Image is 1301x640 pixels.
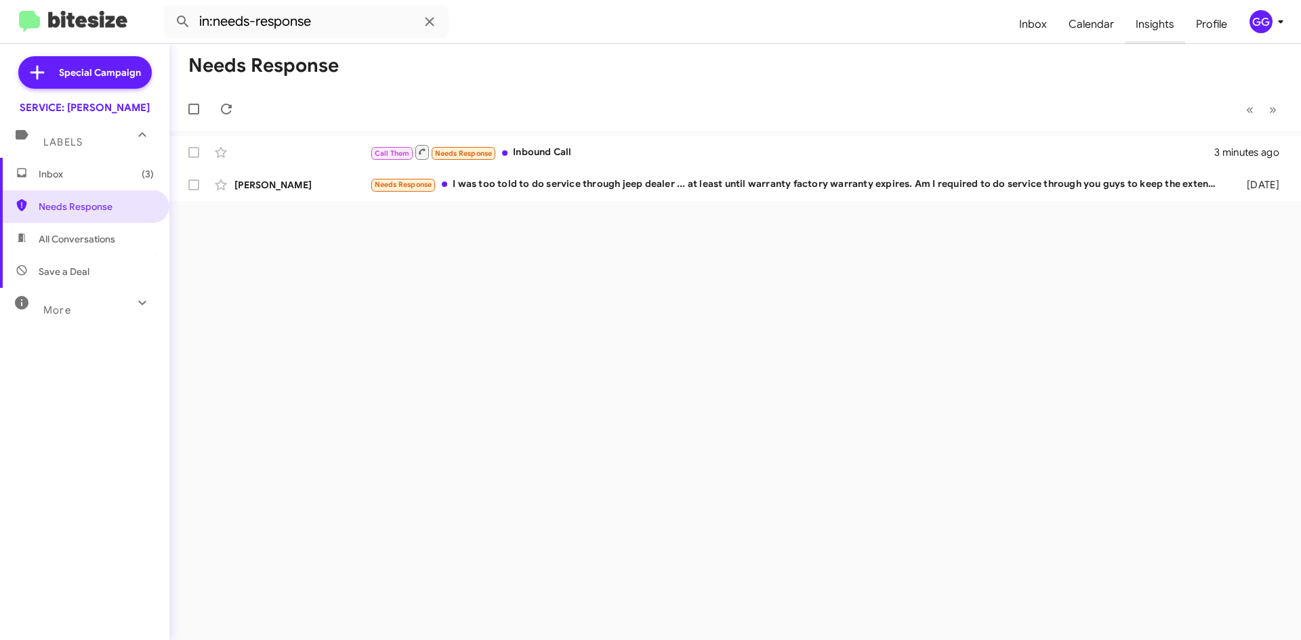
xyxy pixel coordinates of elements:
[43,136,83,148] span: Labels
[1225,178,1290,192] div: [DATE]
[1261,95,1285,123] button: Next
[435,149,493,158] span: Needs Response
[1185,5,1238,44] a: Profile
[1246,101,1254,118] span: «
[1269,101,1277,118] span: »
[1125,5,1185,44] a: Insights
[1008,5,1058,44] a: Inbox
[142,167,154,181] span: (3)
[1250,10,1273,33] div: GG
[375,149,410,158] span: Call Them
[39,265,89,278] span: Save a Deal
[1058,5,1125,44] a: Calendar
[370,144,1214,161] div: Inbound Call
[1214,146,1290,159] div: 3 minutes ago
[1239,95,1285,123] nav: Page navigation example
[18,56,152,89] a: Special Campaign
[375,180,432,189] span: Needs Response
[188,55,339,77] h1: Needs Response
[164,5,449,38] input: Search
[39,232,115,246] span: All Conversations
[1238,10,1286,33] button: GG
[234,178,370,192] div: [PERSON_NAME]
[1238,95,1262,123] button: Previous
[43,304,71,316] span: More
[39,200,154,213] span: Needs Response
[39,167,154,181] span: Inbox
[20,101,150,114] div: SERVICE: [PERSON_NAME]
[370,177,1225,192] div: I was too told to do service through jeep dealer ... at least until warranty factory warranty exp...
[59,66,141,79] span: Special Campaign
